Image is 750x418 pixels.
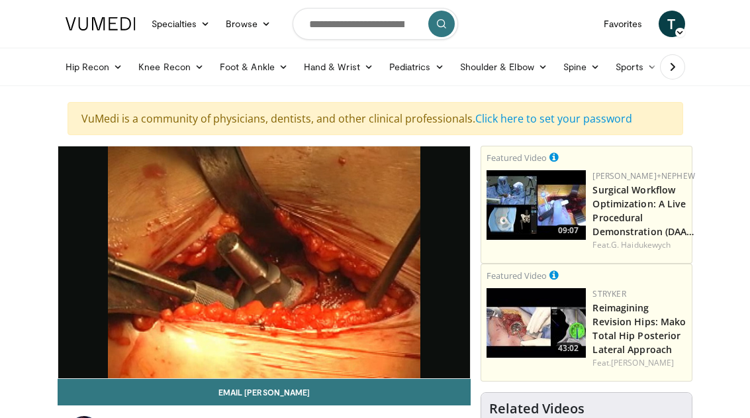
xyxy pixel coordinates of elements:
small: Featured Video [487,152,547,164]
a: Reimagining Revision Hips: Mako Total Hip Posterior Lateral Approach [592,301,686,356]
span: 09:07 [554,225,583,236]
a: Foot & Ankle [212,54,296,80]
a: Specialties [144,11,218,37]
h4: Related Videos [489,401,585,417]
a: T [659,11,685,37]
a: G. Haidukewych [611,239,671,250]
a: Stryker [592,288,626,299]
a: 43:02 [487,288,586,358]
a: Shoulder & Elbow [452,54,555,80]
a: [PERSON_NAME]+Nephew [592,170,694,182]
a: Browse [218,11,279,37]
a: 09:07 [487,170,586,240]
div: Feat. [592,239,694,251]
img: VuMedi Logo [66,17,136,30]
a: Sports [608,54,665,80]
a: Surgical Workflow Optimization: A Live Procedural Demonstration (DAA… [592,183,694,238]
a: Hand & Wrist [296,54,381,80]
a: Spine [555,54,608,80]
img: 6632ea9e-2a24-47c5-a9a2-6608124666dc.150x105_q85_crop-smart_upscale.jpg [487,288,586,358]
a: Knee Recon [130,54,212,80]
a: Email [PERSON_NAME] [58,379,471,405]
a: Hip Recon [58,54,131,80]
span: 43:02 [554,342,583,354]
a: [PERSON_NAME] [611,357,674,368]
input: Search topics, interventions [293,8,458,40]
img: bcfc90b5-8c69-4b20-afee-af4c0acaf118.150x105_q85_crop-smart_upscale.jpg [487,170,586,240]
a: Favorites [596,11,651,37]
div: Feat. [592,357,686,369]
small: Featured Video [487,270,547,282]
a: Pediatrics [381,54,452,80]
video-js: Video Player [58,146,471,378]
div: VuMedi is a community of physicians, dentists, and other clinical professionals. [68,102,683,135]
a: Click here to set your password [475,111,632,126]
